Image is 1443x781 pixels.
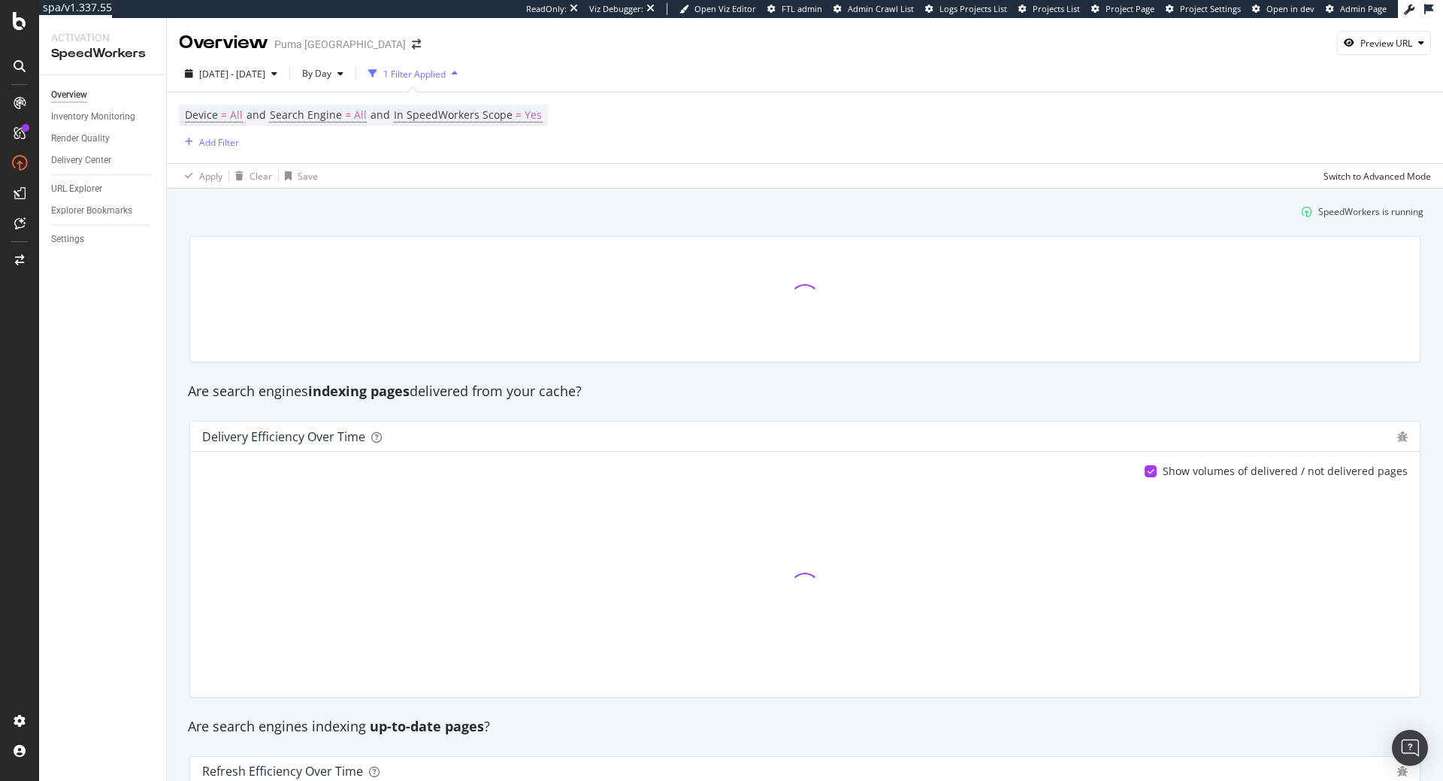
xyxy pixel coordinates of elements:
[354,104,367,126] span: All
[51,181,156,197] a: URL Explorer
[1166,3,1241,15] a: Project Settings
[180,382,1429,401] div: Are search engines delivered from your cache?
[179,62,283,86] button: [DATE] - [DATE]
[1266,3,1314,14] span: Open in dev
[1318,205,1423,218] div: SpeedWorkers is running
[180,717,1429,737] div: Are search engines indexing ?
[694,3,756,14] span: Open Viz Editor
[1392,730,1428,766] div: Open Intercom Messenger
[229,164,272,188] button: Clear
[51,30,154,45] div: Activation
[308,382,410,400] strong: indexing pages
[1397,766,1408,776] div: bug
[782,3,822,14] span: FTL admin
[221,107,227,122] span: =
[516,107,522,122] span: =
[298,170,318,183] div: Save
[589,3,643,15] div: Viz Debugger:
[362,62,464,86] button: 1 Filter Applied
[179,164,222,188] button: Apply
[185,107,218,122] span: Device
[525,104,542,126] span: Yes
[202,764,363,779] div: Refresh Efficiency over time
[51,181,102,197] div: URL Explorer
[371,107,390,122] span: and
[179,133,239,151] button: Add Filter
[1340,3,1387,14] span: Admin Page
[51,87,87,103] div: Overview
[199,136,239,149] div: Add Filter
[848,3,914,14] span: Admin Crawl List
[51,232,156,247] a: Settings
[1018,3,1080,15] a: Projects List
[1317,164,1431,188] button: Switch to Advanced Mode
[1180,3,1241,14] span: Project Settings
[274,37,406,52] div: Puma [GEOGRAPHIC_DATA]
[51,153,111,168] div: Delivery Center
[199,170,222,183] div: Apply
[767,3,822,15] a: FTL admin
[345,107,351,122] span: =
[1326,3,1387,15] a: Admin Page
[526,3,567,15] div: ReadOnly:
[1360,37,1412,50] div: Preview URL
[833,3,914,15] a: Admin Crawl List
[279,164,318,188] button: Save
[51,203,132,219] div: Explorer Bookmarks
[1324,170,1431,183] div: Switch to Advanced Mode
[51,203,156,219] a: Explorer Bookmarks
[51,45,154,62] div: SpeedWorkers
[199,68,265,80] span: [DATE] - [DATE]
[296,67,331,80] span: By Day
[51,131,156,147] a: Render Quality
[1033,3,1080,14] span: Projects List
[1091,3,1154,15] a: Project Page
[51,109,135,125] div: Inventory Monitoring
[51,232,84,247] div: Settings
[296,62,349,86] button: By Day
[412,39,421,50] div: arrow-right-arrow-left
[179,30,268,56] div: Overview
[679,3,756,15] a: Open Viz Editor
[51,153,156,168] a: Delivery Center
[1337,31,1431,55] button: Preview URL
[270,107,342,122] span: Search Engine
[1163,464,1408,479] div: Show volumes of delivered / not delivered pages
[1252,3,1314,15] a: Open in dev
[1397,431,1408,442] div: bug
[925,3,1007,15] a: Logs Projects List
[230,104,243,126] span: All
[370,717,484,735] strong: up-to-date pages
[202,429,365,444] div: Delivery Efficiency over time
[247,107,266,122] span: and
[51,109,156,125] a: Inventory Monitoring
[383,68,446,80] div: 1 Filter Applied
[939,3,1007,14] span: Logs Projects List
[250,170,272,183] div: Clear
[51,131,110,147] div: Render Quality
[394,107,513,122] span: In SpeedWorkers Scope
[51,87,156,103] a: Overview
[1106,3,1154,14] span: Project Page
